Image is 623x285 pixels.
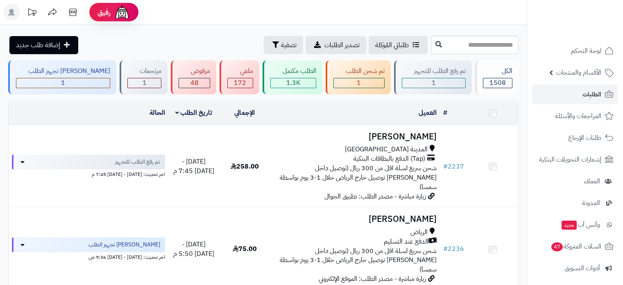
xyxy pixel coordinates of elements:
[410,228,428,237] span: الرياض
[334,78,384,88] div: 1
[273,214,436,224] h3: [PERSON_NAME]
[532,215,618,235] a: وآتس آبجديد
[402,78,465,88] div: 1
[22,4,42,23] a: تحديثات المنصة
[532,106,618,126] a: المراجعات والأسئلة
[564,262,600,274] span: أدوات التسويق
[333,66,385,76] div: تم شحن الطلب
[443,244,464,254] a: #2236
[233,244,257,254] span: 75.00
[97,7,111,17] span: رفيق
[7,60,118,94] a: [PERSON_NAME] تجهيز الطلب 1
[114,4,130,21] img: ai-face.png
[532,150,618,169] a: إشعارات التحويلات البنكية
[384,237,428,246] span: الدفع عند التسليم
[286,78,300,88] span: 1.3K
[12,169,165,178] div: اخر تحديث: [DATE] - [DATE] 7:45 م
[556,67,601,78] span: الأقسام والمنتجات
[532,258,618,278] a: أدوات التسويق
[150,108,165,118] a: الحالة
[271,78,316,88] div: 1284
[489,78,506,88] span: 1508
[443,162,448,171] span: #
[319,274,426,284] span: زيارة مباشرة - مصدر الطلب: الموقع الإلكتروني
[532,237,618,256] a: السلات المتروكة47
[419,108,437,118] a: العميل
[532,84,618,104] a: الطلبات
[483,66,512,76] div: الكل
[532,193,618,213] a: المدونة
[143,78,147,88] span: 1
[173,239,214,259] span: [DATE] - [DATE] 5:50 م
[357,78,361,88] span: 1
[561,219,600,230] span: وآتس آب
[61,78,65,88] span: 1
[127,66,161,76] div: مرتجعات
[173,157,214,176] span: [DATE] - [DATE] 7:45 م
[375,40,409,50] span: طلباتي المُوكلة
[562,221,577,230] span: جديد
[473,60,520,94] a: الكل1508
[261,60,324,94] a: الطلب مكتمل 1.3K
[9,36,78,54] a: إضافة طلب جديد
[532,171,618,191] a: العملاء
[582,89,601,100] span: الطلبات
[353,154,425,164] span: (Tap) الدفع بالبطاقات البنكية
[582,197,600,209] span: المدونة
[12,252,165,261] div: اخر تحديث: [DATE] - [DATE] 9:36 ص
[118,60,169,94] a: مرتجعات 1
[228,78,252,88] div: 172
[281,40,297,50] span: تصفية
[306,36,366,54] a: تصدير الطلبات
[128,78,161,88] div: 1
[280,163,437,192] span: شحن سريع لسلة اقل من 300 ريال (توصيل داخل [PERSON_NAME] توصيل خارج الرياض خلال 1-3 يوم بواسطة سمسا)
[432,78,436,88] span: 1
[568,132,601,144] span: طلبات الإرجاع
[16,78,110,88] div: 1
[179,66,210,76] div: مرفوض
[115,158,160,166] span: تم رفع الطلب للتجهيز
[392,60,473,94] a: تم رفع الطلب للتجهيز 1
[532,41,618,61] a: لوحة التحكم
[551,241,601,252] span: السلات المتروكة
[16,40,60,50] span: إضافة طلب جديد
[169,60,218,94] a: مرفوض 48
[324,40,360,50] span: تصدير الطلبات
[280,246,437,275] span: شحن سريع لسلة اقل من 300 ريال (توصيل داخل [PERSON_NAME] توصيل خارج الرياض خلال 1-3 يوم بواسطة سمسا)
[571,45,601,57] span: لوحة التحكم
[234,108,255,118] a: الإجمالي
[443,108,447,118] a: #
[324,60,392,94] a: تم شحن الطلب 1
[175,108,213,118] a: تاريخ الطلب
[264,36,303,54] button: تصفية
[179,78,210,88] div: 48
[551,242,563,251] span: 47
[88,241,160,249] span: [PERSON_NAME] تجهيز الطلب
[324,192,426,201] span: زيارة مباشرة - مصدر الطلب: تطبيق الجوال
[345,145,428,154] span: المدينة [GEOGRAPHIC_DATA]
[584,176,600,187] span: العملاء
[532,128,618,148] a: طلبات الإرجاع
[218,60,261,94] a: ملغي 172
[273,132,436,141] h3: [PERSON_NAME]
[270,66,316,76] div: الطلب مكتمل
[555,110,601,122] span: المراجعات والأسئلة
[227,66,253,76] div: ملغي
[16,66,110,76] div: [PERSON_NAME] تجهيز الطلب
[539,154,601,165] span: إشعارات التحويلات البنكية
[231,162,259,171] span: 258.00
[190,78,199,88] span: 48
[234,78,246,88] span: 172
[443,244,448,254] span: #
[369,36,428,54] a: طلباتي المُوكلة
[402,66,466,76] div: تم رفع الطلب للتجهيز
[443,162,464,171] a: #2237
